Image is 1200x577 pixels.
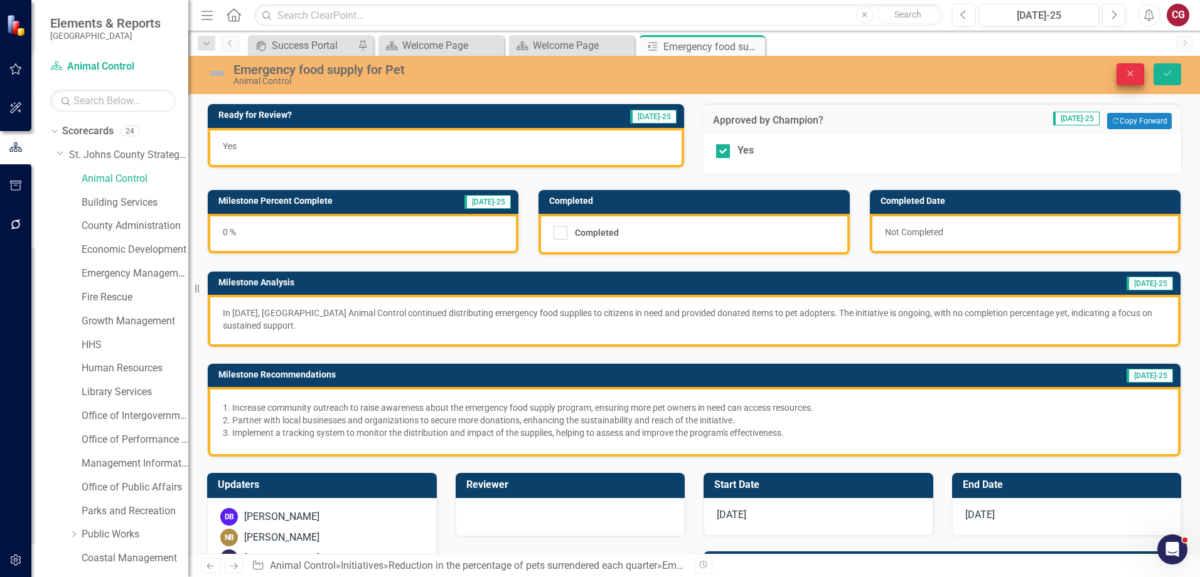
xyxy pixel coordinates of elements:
a: Emergency Management [82,267,188,281]
div: Welcome Page [402,38,501,53]
div: DB [220,508,238,526]
div: Welcome Page [533,38,631,53]
a: Office of Intergovernmental Affairs [82,409,188,423]
span: [DATE] [965,509,995,521]
iframe: Intercom live chat [1157,534,1187,564]
p: Partner with local businesses and organizations to secure more donations, enhancing the sustainab... [232,414,1165,426]
h3: Approved by Champion? [713,115,934,126]
span: Elements & Reports [50,16,161,31]
span: [DATE]-25 [630,110,677,124]
h3: Ready for Review? [218,110,497,120]
a: Welcome Page [512,38,631,53]
a: Coastal Management [82,551,188,566]
div: SH [220,549,238,567]
div: » » » [252,559,685,573]
h3: Completed [549,196,843,206]
h3: Milestone Percent Complete [218,196,426,206]
h3: Completed Date [881,196,1174,206]
a: Scorecards [62,124,114,139]
h3: Reviewer [466,479,679,490]
a: Human Resources [82,361,188,376]
a: Initiatives [341,559,383,571]
a: Parks and Recreation [82,504,188,519]
div: Success Portal [272,38,355,53]
a: Public Works [82,527,188,542]
p: Implement a tracking system to monitor the distribution and impact of the supplies, helping to as... [232,426,1165,439]
a: Office of Public Affairs [82,480,188,495]
a: County Administration [82,219,188,233]
div: [DATE]-25 [983,8,1095,23]
input: Search Below... [50,90,176,112]
a: Management Information Systems [82,457,188,471]
a: HHS [82,338,188,352]
a: Library Services [82,385,188,400]
a: Building Services [82,196,188,210]
a: Animal Control [82,172,188,186]
span: Yes [223,141,237,151]
button: Search [877,6,940,24]
h3: End Date [963,479,1176,490]
div: Emergency food supply for Pet [233,63,753,77]
h3: Start Date [714,479,927,490]
button: Copy Forward [1107,113,1172,129]
span: [DATE]-25 [1127,277,1173,290]
div: [PERSON_NAME] [244,531,319,545]
a: Growth Management [82,314,188,329]
div: Yes [737,144,754,158]
span: [DATE]-25 [464,195,511,209]
div: NB [220,529,238,546]
h3: Milestone Recommendations [218,370,898,379]
h3: Updaters [218,479,431,490]
span: [DATE]-25 [1127,369,1173,383]
div: 24 [120,126,140,137]
img: Not Defined [207,63,227,83]
span: Search [894,9,921,19]
h3: Milestone Analysis [218,278,805,287]
input: Search ClearPoint... [254,4,943,26]
div: Animal Control [233,77,753,86]
p: Increase community outreach to raise awareness about the emergency food supply program, ensuring ... [232,401,1165,414]
a: Economic Development [82,243,188,257]
a: Animal Control [50,60,176,74]
small: [GEOGRAPHIC_DATA] [50,31,161,41]
div: Not Completed [870,214,1181,253]
div: 0 % [208,214,518,253]
div: Emergency food supply for Pet [663,39,762,55]
a: St. Johns County Strategic Plan [69,148,188,162]
div: Emergency food supply for Pet [662,559,798,571]
div: [PERSON_NAME] [244,510,319,524]
p: In [DATE], [GEOGRAPHIC_DATA] Animal Control continued distributing emergency food supplies to cit... [223,307,1165,332]
a: Office of Performance & Transparency [82,433,188,447]
a: Success Portal [251,38,355,53]
a: Welcome Page [382,38,501,53]
img: ClearPoint Strategy [6,14,28,36]
div: [PERSON_NAME] [244,551,319,566]
a: Fire Rescue [82,290,188,305]
button: CG [1167,4,1189,26]
a: Animal Control [270,559,336,571]
a: Reduction in the percentage of pets surrendered each quarter [388,559,657,571]
span: [DATE] [717,509,746,521]
span: [DATE]-25 [1053,112,1100,125]
button: [DATE]-25 [979,4,1099,26]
